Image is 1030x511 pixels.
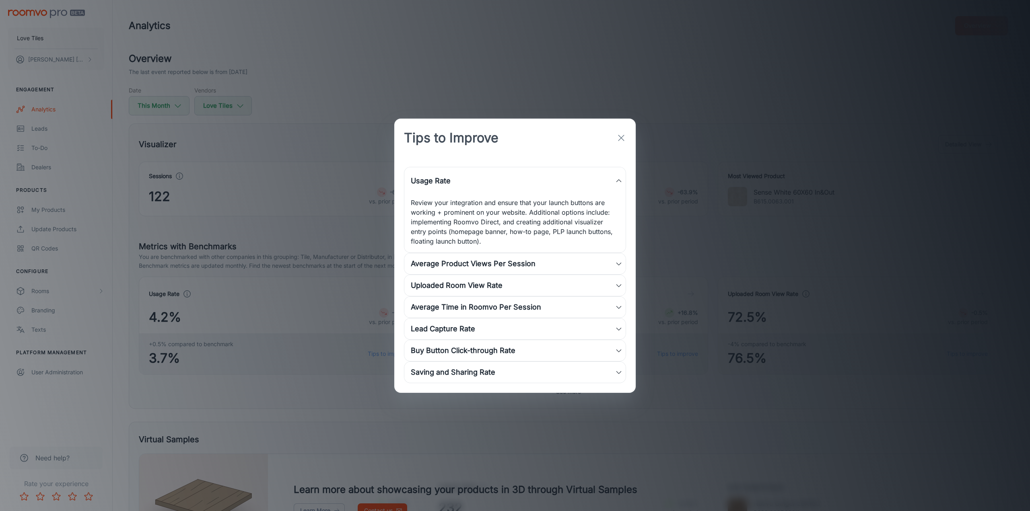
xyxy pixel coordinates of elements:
div: Uploaded Room View Rate [404,275,626,296]
div: Usage Rate [411,175,615,187]
div: Lead Capture Rate [411,323,615,335]
div: Saving and Sharing Rate [404,362,626,383]
div: Buy Button Click-through Rate [411,345,615,356]
div: Buy Button Click-through Rate [404,340,626,361]
div: Lead Capture Rate [404,318,626,339]
div: Average Product Views Per Session [411,258,615,269]
div: Average Time in Roomvo Per Session [411,302,615,313]
h2: Tips to Improve [394,119,508,157]
div: Saving and Sharing Rate [411,367,615,378]
div: Usage Rate [404,167,626,195]
div: Average Time in Roomvo Per Session [404,297,626,318]
div: Uploaded Room View Rate [411,280,615,291]
p: Review your integration and ensure that your launch buttons are working + prominent on your websi... [411,198,619,246]
div: Average Product Views Per Session [404,253,626,274]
